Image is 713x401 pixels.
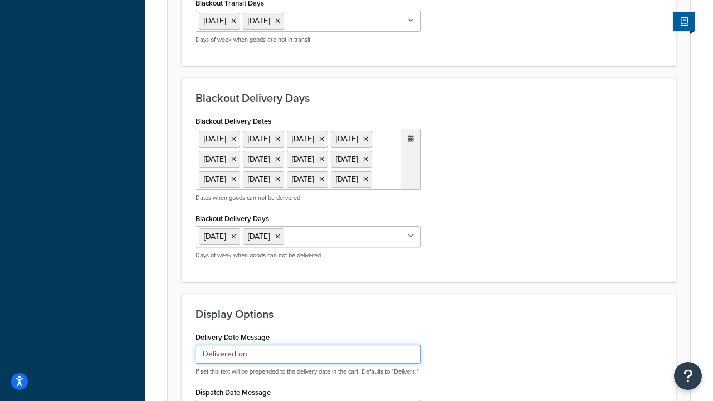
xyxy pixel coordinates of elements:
h3: Display Options [196,308,662,320]
li: [DATE] [243,131,284,148]
li: [DATE] [331,131,372,148]
li: [DATE] [331,171,372,188]
p: If set this text will be prepended to the delivery date in the cart. Defaults to "Delivers:" [196,368,421,376]
li: [DATE] [199,131,240,148]
span: [DATE] [248,231,270,242]
p: Days of week when goods can not be delivered [196,251,421,260]
label: Delivery Date Message [196,333,270,341]
li: [DATE] [287,131,328,148]
button: Show Help Docs [673,12,695,31]
li: [DATE] [287,171,328,188]
li: [DATE] [199,151,240,168]
button: Open Resource Center [674,362,702,390]
li: [DATE] [243,171,284,188]
label: Dispatch Date Message [196,388,271,397]
span: [DATE] [204,231,226,242]
label: Blackout Delivery Days [196,214,269,223]
li: [DATE] [199,171,240,188]
span: [DATE] [204,15,226,27]
li: [DATE] [331,151,372,168]
input: Delivers: [196,345,421,364]
p: Dates when goods can not be delivered [196,194,421,202]
h3: Blackout Delivery Days [196,92,662,104]
span: [DATE] [248,15,270,27]
p: Days of week when goods are not in transit [196,36,421,44]
label: Blackout Delivery Dates [196,117,271,125]
li: [DATE] [287,151,328,168]
li: [DATE] [243,151,284,168]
